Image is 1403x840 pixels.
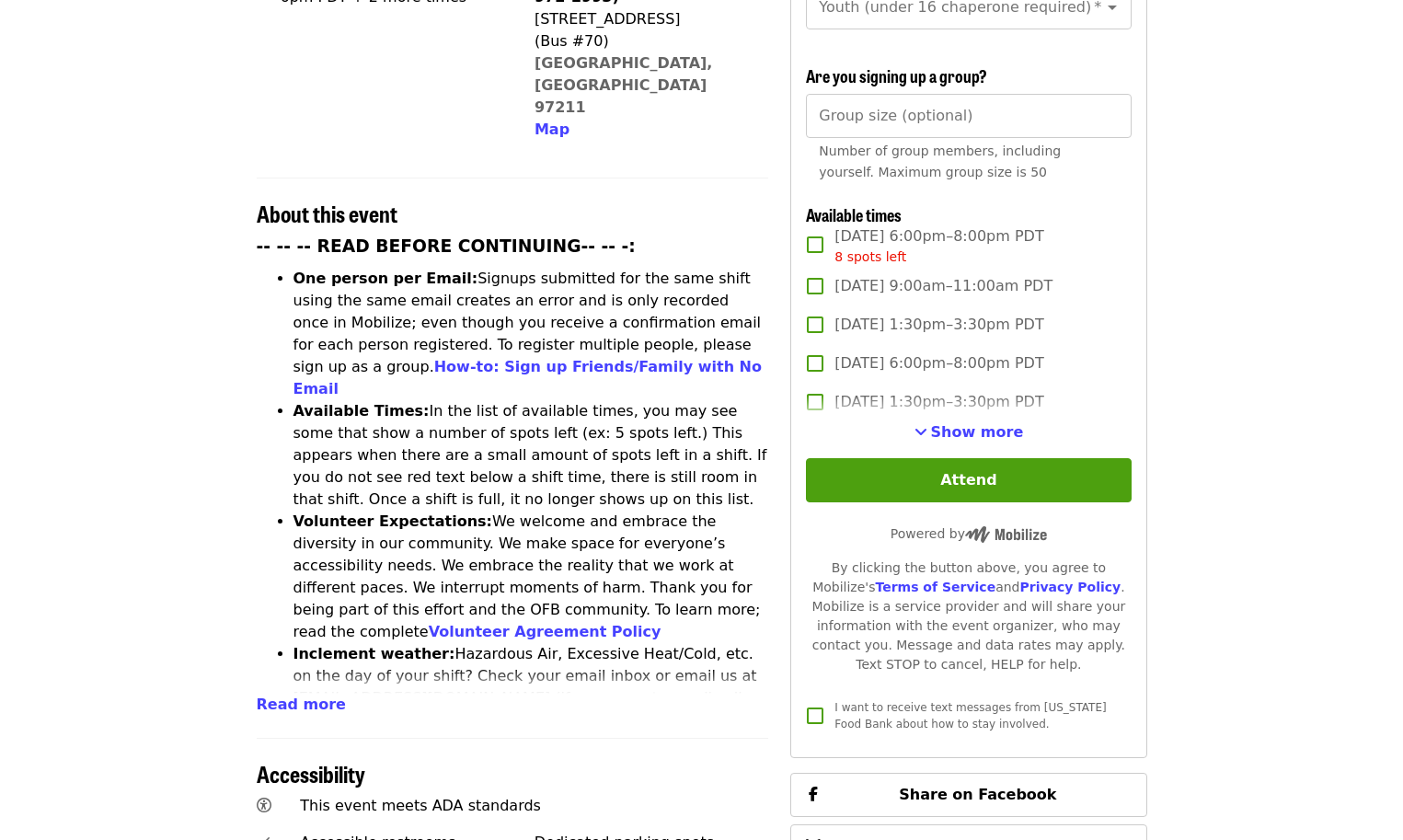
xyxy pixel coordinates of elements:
[899,786,1056,803] span: Share on Facebook
[293,268,769,400] li: Signups submitted for the same shift using the same email creates an error and is only recorded o...
[293,645,455,662] strong: Inclement weather:
[257,197,397,229] span: About this event
[257,797,271,814] i: universal-access icon
[300,797,541,814] span: This event meets ADA standards
[535,8,753,30] div: [STREET_ADDRESS]
[875,580,995,594] a: Terms of Service
[257,696,346,713] span: Read more
[834,314,1043,336] span: [DATE] 1:30pm–3:30pm PDT
[834,249,906,264] span: 8 spots left
[293,512,493,530] strong: Volunteer Expectations:
[965,526,1047,543] img: Powered by Mobilize
[931,423,1024,441] span: Show more
[535,121,569,138] span: Map
[834,352,1043,374] span: [DATE] 6:00pm–8:00pm PDT
[535,119,569,141] button: Map
[1019,580,1121,594] a: Privacy Policy
[806,458,1131,502] button: Attend
[293,511,769,643] li: We welcome and embrace the diversity in our community. We make space for everyone’s accessibility...
[429,623,661,640] a: Volunteer Agreement Policy
[834,275,1052,297] span: [DATE] 9:00am–11:00am PDT
[257,757,365,789] span: Accessibility
[257,694,346,716] button: Read more
[293,643,769,754] li: Hazardous Air, Excessive Heat/Cold, etc. on the day of your shift? Check your email inbox or emai...
[257,236,636,256] strong: -- -- -- READ BEFORE CONTINUING-- -- -:
[293,270,478,287] strong: One person per Email:
[834,225,1043,267] span: [DATE] 6:00pm–8:00pm PDT
[914,421,1024,443] button: See more timeslots
[806,63,987,87] span: Are you signing up a group?
[834,701,1106,731] span: I want to receive text messages from [US_STATE] Food Bank about how to stay involved.
[819,144,1061,179] span: Number of group members, including yourself. Maximum group size is 50
[806,558,1131,674] div: By clicking the button above, you agree to Mobilize's and . Mobilize is a service provider and wi...
[293,358,763,397] a: How-to: Sign up Friends/Family with No Email
[535,54,713,116] a: [GEOGRAPHIC_DATA], [GEOGRAPHIC_DATA] 97211
[806,94,1131,138] input: [object Object]
[834,391,1043,413] span: [DATE] 1:30pm–3:30pm PDT
[293,402,430,420] strong: Available Times:
[790,773,1146,817] button: Share on Facebook
[293,400,769,511] li: In the list of available times, you may see some that show a number of spots left (ex: 5 spots le...
[806,202,902,226] span: Available times
[891,526,1047,541] span: Powered by
[535,30,753,52] div: (Bus #70)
